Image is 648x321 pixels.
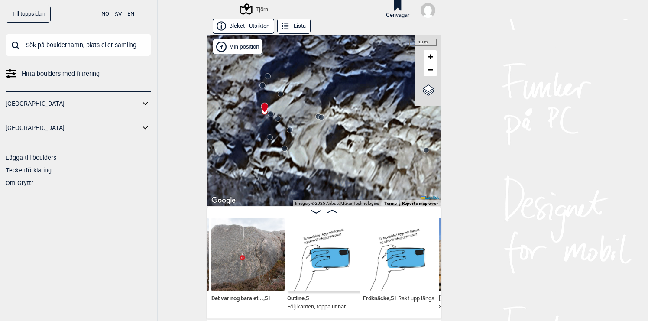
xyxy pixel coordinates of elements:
img: Bilde Mangler [287,218,360,291]
span: − [428,64,433,75]
span: + [428,51,433,62]
button: SV [115,6,122,23]
div: Vis min position [213,39,262,54]
span: Fröknäcke , 5+ [363,293,397,302]
a: Leaflet [421,195,439,200]
a: Zoom out [424,63,437,76]
span: Det var nog bara et... , 5+ [211,293,271,302]
img: Det var nog bara ett gnissel 220911 [211,218,285,291]
span: Rakt upp längs crimpers oc [397,295,465,302]
a: Report a map error [402,201,438,206]
p: Följ kanten, toppa ut när [287,302,346,311]
span: Hitta boulders med filtrering [22,68,100,80]
a: Om Gryttr [6,179,33,186]
span: [PERSON_NAME] , 7A [439,293,490,302]
button: Lista [277,19,311,34]
button: NO [101,6,109,23]
img: Bilde Mangler [363,218,436,291]
a: Zoom in [424,50,437,63]
img: Stella 220911 [439,218,512,291]
span: Imagery ©2025 Airbus, Maxar Technologies [295,201,379,206]
div: 10 m [409,39,437,46]
p: Sittstart. [439,302,490,311]
a: Teckenförklaring [6,167,52,174]
a: Open this area in Google Maps (opens a new window) [209,195,238,206]
img: User fallback1 [421,3,435,18]
a: Terms (opens in new tab) [384,201,397,206]
a: Till toppsidan [6,6,51,23]
a: Lägga till boulders [6,154,56,161]
div: Tjörn [241,4,268,14]
a: Layers [420,81,437,100]
a: [GEOGRAPHIC_DATA] [6,122,140,134]
a: [GEOGRAPHIC_DATA] [6,97,140,110]
button: EN [127,6,134,23]
img: Google [209,195,238,206]
input: Sök på bouldernamn, plats eller samling [6,34,151,56]
button: Bleket - Utsikten [213,19,274,34]
a: Hitta boulders med filtrering [6,68,151,80]
span: Outline , 5 [287,293,309,302]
